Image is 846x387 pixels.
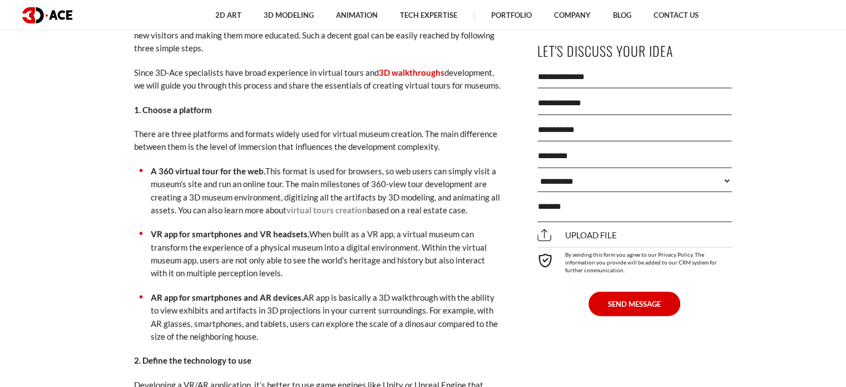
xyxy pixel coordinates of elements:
[151,291,501,344] p: AR app is basically a 3D walkthrough with the ability to view exhibits and artifacts in 3D projec...
[151,292,303,302] strong: AR app for smartphones and AR devices.
[537,247,732,274] div: By sending this form you agree to our Privacy Policy. The information you provide will be added t...
[286,205,367,215] a: virtual tours creation
[379,67,444,77] a: 3D walkthroughs
[151,229,309,239] strong: VR app for smartphones and VR headsets.
[134,66,501,92] p: Since 3D-Ace specialists have broad experience in virtual tours and development, we will guide yo...
[134,16,501,55] p: The proper development of a virtual museum can become a new chapter of a museum’s life, attractin...
[151,228,501,280] p: When built as a VR app, a virtual museum can transform the experience of a physical museum into a...
[588,292,680,316] button: SEND MESSAGE
[151,165,501,217] p: This format is used for browsers, so web users can simply visit a museum’s site and run an online...
[134,104,501,116] p: 1. Choose a platform
[134,128,501,154] p: There are three platforms and formats widely used for virtual museum creation. The main differenc...
[537,231,617,241] span: Upload file
[134,354,501,367] p: 2. Define the technology to use
[537,38,732,63] p: Let's Discuss Your Idea
[151,166,265,176] strong: A 360 virtual tour for the web.
[22,7,72,23] img: logo dark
